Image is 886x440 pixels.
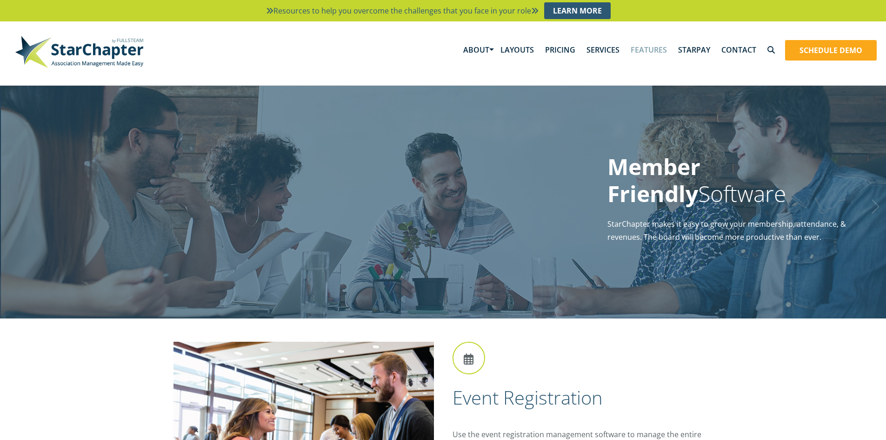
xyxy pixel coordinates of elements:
li: Resources to help you overcome the challenges that you face in your role [261,2,615,19]
a: About [458,35,495,64]
a: Pricing [540,35,581,64]
a: StarPay [673,35,716,64]
a: Schedule Demo [786,41,876,60]
h2: Event Registration [453,386,713,410]
img: StarChapter-with-Tagline-Main-500.jpg [9,31,149,73]
a: Features [625,35,673,64]
p: StarChapter makes it easy to grow your membership, attendance, & revenues. The board will become ... [607,218,865,243]
a: Learn More [544,2,611,19]
a: Layouts [495,35,540,64]
h1: Software [607,153,865,207]
a: Next [872,193,886,216]
a: Contact [716,35,762,64]
strong: Member Friendly [607,151,700,209]
a: Services [581,35,625,64]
